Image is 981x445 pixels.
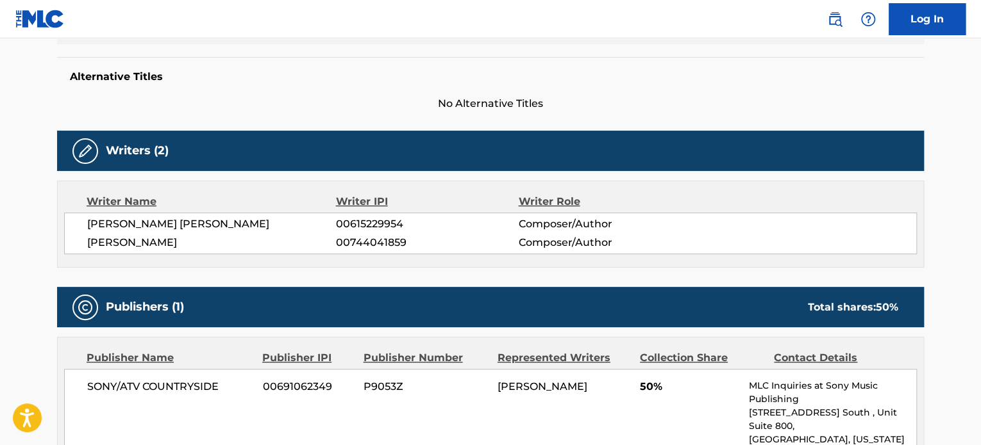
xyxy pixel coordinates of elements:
[749,379,916,406] p: MLC Inquiries at Sony Music Publishing
[78,300,93,315] img: Publishers
[749,406,916,433] p: [STREET_ADDRESS] South , Unit Suite 800,
[860,12,876,27] img: help
[336,194,519,209] div: Writer IPI
[70,70,911,83] h5: Alternative Titles
[87,350,253,366] div: Publisher Name
[364,379,488,394] span: P9053Z
[889,3,966,35] a: Log In
[57,96,924,111] span: No Alternative Titles
[363,350,487,366] div: Publisher Number
[518,194,684,209] div: Writer Role
[87,235,336,250] span: [PERSON_NAME]
[518,216,684,232] span: Composer/Author
[87,379,253,394] span: SONY/ATV COUNTRYSIDE
[15,10,65,28] img: MLC Logo
[106,300,184,314] h5: Publishers (1)
[87,216,336,232] span: [PERSON_NAME] [PERSON_NAME]
[87,194,336,209] div: Writer Name
[822,6,848,32] a: Public Search
[774,350,898,366] div: Contact Details
[640,379,739,394] span: 50%
[106,143,169,158] h5: Writers (2)
[640,350,764,366] div: Collection Share
[498,380,587,392] span: [PERSON_NAME]
[808,300,898,315] div: Total shares:
[827,12,843,27] img: search
[876,301,898,313] span: 50 %
[518,235,684,250] span: Composer/Author
[498,350,630,366] div: Represented Writers
[855,6,881,32] div: Help
[336,216,518,232] span: 00615229954
[78,143,93,159] img: Writers
[262,350,353,366] div: Publisher IPI
[336,235,518,250] span: 00744041859
[263,379,354,394] span: 00691062349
